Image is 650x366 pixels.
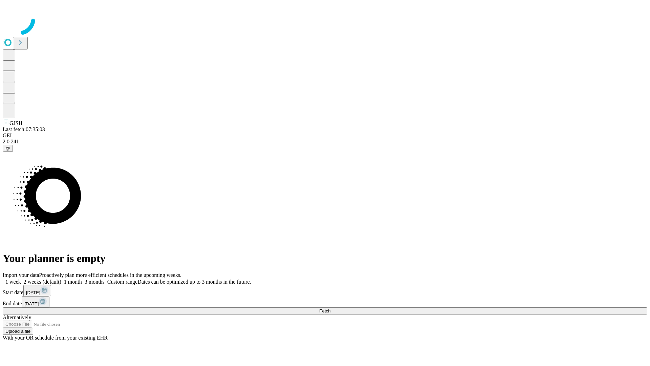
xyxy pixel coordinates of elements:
[3,133,647,139] div: GEI
[319,308,330,313] span: Fetch
[3,252,647,265] h1: Your planner is empty
[23,285,51,296] button: [DATE]
[3,296,647,307] div: End date
[24,301,39,306] span: [DATE]
[3,139,647,145] div: 2.0.241
[24,279,61,285] span: 2 weeks (default)
[3,126,45,132] span: Last fetch: 07:35:03
[26,290,40,295] span: [DATE]
[85,279,105,285] span: 3 months
[5,279,21,285] span: 1 week
[3,145,13,152] button: @
[3,272,39,278] span: Import your data
[137,279,251,285] span: Dates can be optimized up to 3 months in the future.
[64,279,82,285] span: 1 month
[3,285,647,296] div: Start date
[3,307,647,314] button: Fetch
[39,272,181,278] span: Proactively plan more efficient schedules in the upcoming weeks.
[3,328,33,335] button: Upload a file
[22,296,49,307] button: [DATE]
[107,279,137,285] span: Custom range
[5,146,10,151] span: @
[3,314,31,320] span: Alternatively
[3,335,108,341] span: With your OR schedule from your existing EHR
[9,120,22,126] span: GJSH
